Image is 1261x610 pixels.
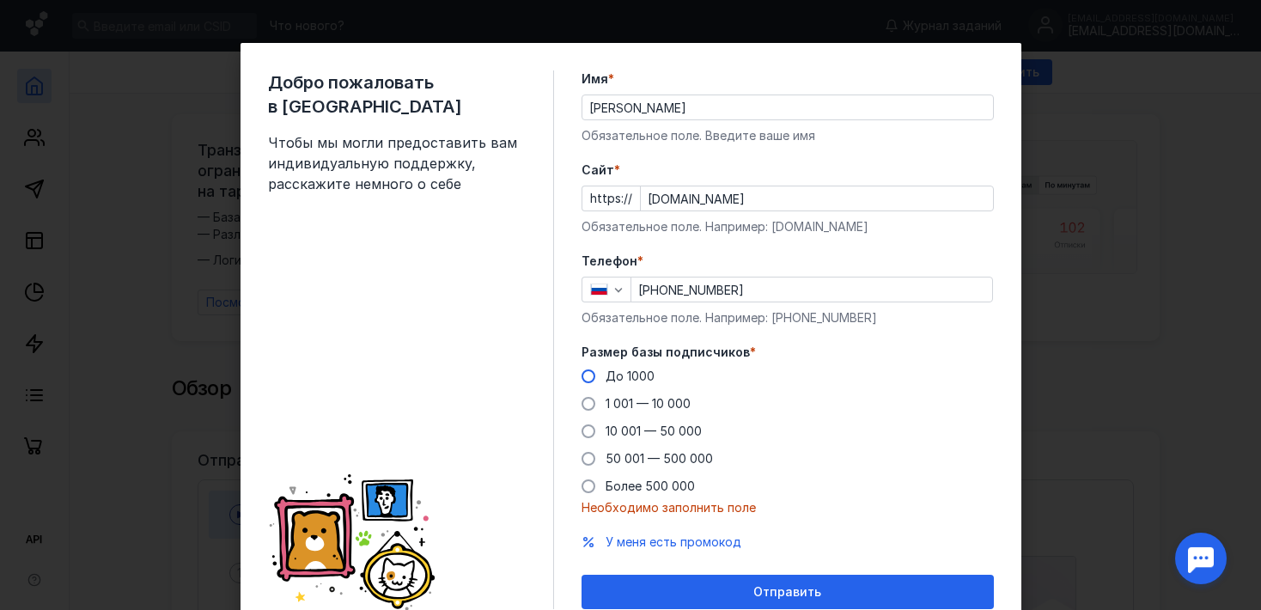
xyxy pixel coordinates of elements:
[582,309,994,326] div: Обязательное поле. Например: [PHONE_NUMBER]
[582,575,994,609] button: Отправить
[753,585,821,600] span: Отправить
[606,424,702,438] span: 10 001 — 50 000
[606,396,691,411] span: 1 001 — 10 000
[582,499,994,516] div: Необходимо заполнить поле
[606,369,655,383] span: До 1000
[582,70,608,88] span: Имя
[582,253,637,270] span: Телефон
[606,534,741,549] span: У меня есть промокод
[606,479,695,493] span: Более 500 000
[582,162,614,179] span: Cайт
[606,534,741,551] button: У меня есть промокод
[606,451,713,466] span: 50 001 — 500 000
[268,70,526,119] span: Добро пожаловать в [GEOGRAPHIC_DATA]
[582,218,994,235] div: Обязательное поле. Например: [DOMAIN_NAME]
[582,344,750,361] span: Размер базы подписчиков
[582,127,994,144] div: Обязательное поле. Введите ваше имя
[268,132,526,194] span: Чтобы мы могли предоставить вам индивидуальную поддержку, расскажите немного о себе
